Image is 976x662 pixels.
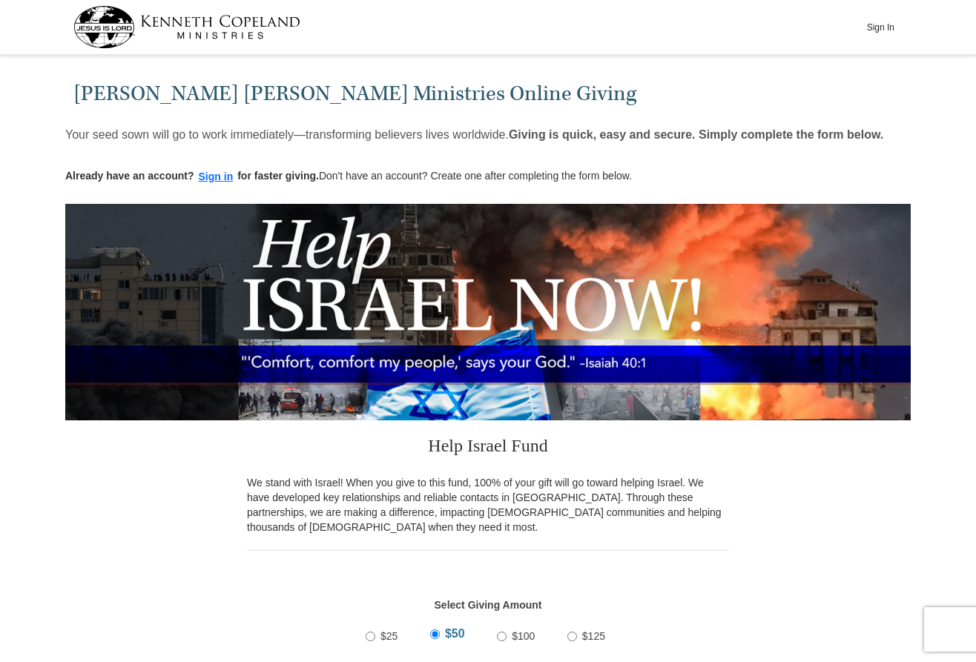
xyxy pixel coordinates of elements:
[435,599,542,611] strong: Select Giving Amount
[858,16,903,39] button: Sign In
[194,168,238,185] button: Sign in
[73,6,300,48] img: kcm-header-logo.svg
[65,168,632,185] p: Don't have an account? Create one after completing the form below.
[380,630,398,642] span: $25
[247,475,729,534] p: We stand with Israel! When you give to this fund, 100% of your gift will go toward helping Israel...
[582,630,605,642] span: $125
[247,420,729,475] h3: Help Israel Fund
[73,82,903,106] h1: [PERSON_NAME] [PERSON_NAME] Ministries Online Giving
[65,170,319,182] strong: Already have an account? for faster giving.
[509,128,883,141] strong: Giving is quick, easy and secure. Simply complete the form below.
[512,630,535,642] span: $100
[445,627,465,640] span: $50
[65,128,883,142] p: Your seed sown will go to work immediately—transforming believers lives worldwide.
